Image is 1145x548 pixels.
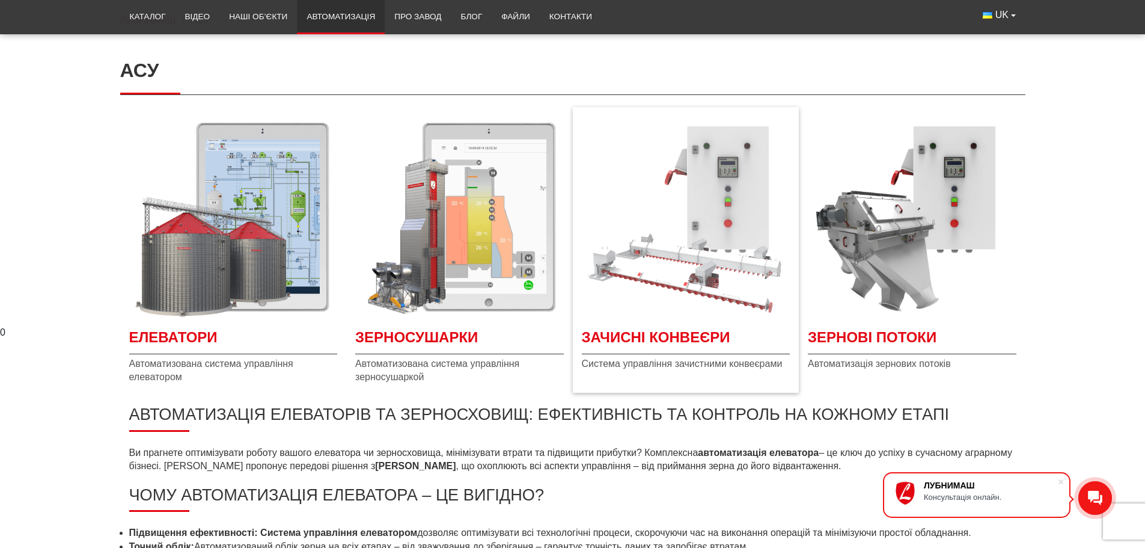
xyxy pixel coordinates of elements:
[582,327,790,354] span: Зачисні конвеєри
[698,448,819,458] strong: автоматизація елеватора
[129,357,338,384] span: Автоматизована система управління елеватором
[385,4,451,30] a: Про завод
[808,357,1016,371] span: Автоматизація зернових потоків
[129,113,338,322] a: Детальніше Елеватори
[582,357,790,371] span: Система управління зачистними конвеєрами
[129,485,1016,513] h2: Чому автоматизація елеватора – це вигідно?
[582,113,790,322] a: Детальніше Зачисні конвеєри
[355,113,564,322] a: Детальніше Зерносушарки
[355,327,564,354] span: Зерносушарки
[924,493,1057,502] div: Консультація онлайн.
[129,526,1016,540] li: дозволяє оптимізувати всі технологічні процеси, скорочуючи час на виконання операцій та мінімізую...
[120,4,176,30] a: Каталог
[808,113,1016,322] a: Детальніше Зернові потоки
[260,528,417,538] strong: Система управління елеватором
[973,4,1025,26] button: UK
[129,405,1016,432] h2: Автоматизація елеваторів та зерносховищ: ефективність та контроль на кожному етапі
[176,4,220,30] a: Відео
[355,357,564,384] span: Автоматизована система управління зерносушаркой
[492,4,540,30] a: Файли
[451,4,492,30] a: Блог
[355,327,564,354] a: Детальніше Зерносушарки
[983,12,992,19] img: Українська
[219,4,297,30] a: Наші об’єкти
[808,327,1016,354] span: Зернові потоки
[540,4,602,30] a: Контакти
[129,327,338,354] a: Детальніше Елеватори
[129,528,258,538] strong: Підвищення ефективності:
[924,481,1057,490] div: ЛУБНИМАШ
[582,327,790,354] a: Детальніше Зачисні конвеєри
[808,327,1016,354] a: Детальніше Зернові потоки
[129,446,1016,473] p: Ви прагнете оптимізувати роботу вашого елеватора чи зерносховища, мінімізувати втрати та підвищит...
[120,47,1025,94] h1: АСУ
[995,8,1009,22] span: UK
[297,4,385,30] a: Автоматизація
[129,327,338,354] span: Елеватори
[375,461,456,471] strong: [PERSON_NAME]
